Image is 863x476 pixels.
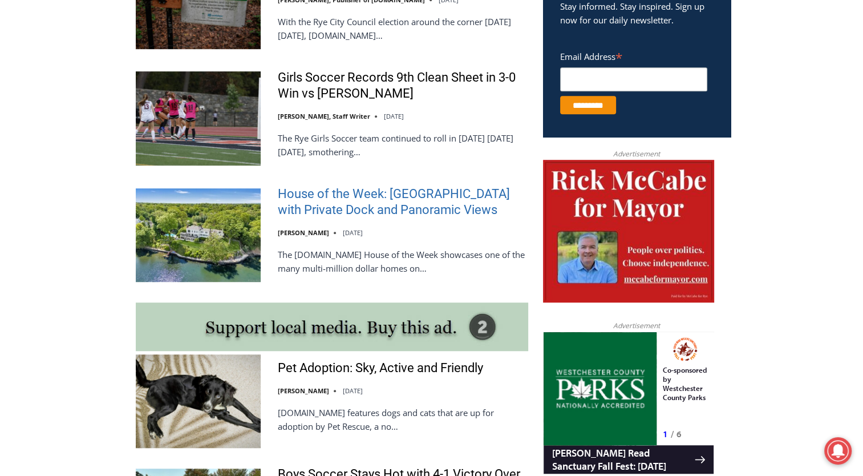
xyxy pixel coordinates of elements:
[278,112,370,120] a: [PERSON_NAME], Staff Writer
[560,45,707,66] label: Email Address
[298,114,529,139] span: Intern @ [DOMAIN_NAME]
[602,148,671,159] span: Advertisement
[274,111,553,142] a: Intern @ [DOMAIN_NAME]
[602,320,671,331] span: Advertisement
[120,96,125,108] div: 1
[278,131,528,159] p: The Rye Girls Soccer team continued to roll in [DATE] [DATE][DATE], smothering…
[543,160,714,302] img: McCabe for Mayor
[136,71,261,165] img: Girls Soccer Records 9th Clean Sheet in 3-0 Win vs Harrison
[1,114,171,142] a: [PERSON_NAME] Read Sanctuary Fall Fest: [DATE]
[136,188,261,282] img: House of the Week: Historic Rye Waterfront Estate with Private Dock and Panoramic Views
[128,96,131,108] div: /
[1,1,114,114] img: s_800_29ca6ca9-f6cc-433c-a631-14f6620ca39b.jpeg
[278,248,528,275] p: The [DOMAIN_NAME] House of the Week showcases one of the many multi-million dollar homes on…
[278,70,528,102] a: Girls Soccer Records 9th Clean Sheet in 3-0 Win vs [PERSON_NAME]
[9,115,152,141] h4: [PERSON_NAME] Read Sanctuary Fall Fest: [DATE]
[136,354,261,448] img: Pet Adoption: Sky, Active and Friendly
[278,228,329,237] a: [PERSON_NAME]
[120,34,165,94] div: Co-sponsored by Westchester County Parks
[278,186,528,219] a: House of the Week: [GEOGRAPHIC_DATA] with Private Dock and Panoramic Views
[278,15,528,42] p: With the Rye City Council election around the corner [DATE][DATE], [DOMAIN_NAME]…
[278,360,483,377] a: Pet Adoption: Sky, Active and Friendly
[343,386,363,395] time: [DATE]
[133,96,139,108] div: 6
[136,302,528,351] img: support local media, buy this ad
[278,386,329,395] a: [PERSON_NAME]
[384,112,404,120] time: [DATE]
[288,1,539,111] div: "I learned about the history of a place I’d honestly never considered even as a resident of [GEOG...
[278,406,528,433] p: [DOMAIN_NAME] features dogs and cats that are up for adoption by Pet Rescue, a no…
[343,228,363,237] time: [DATE]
